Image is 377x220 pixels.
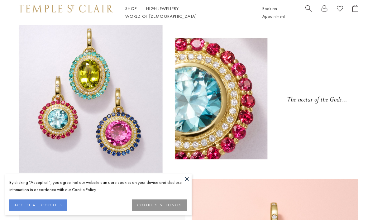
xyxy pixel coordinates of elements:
[305,5,312,20] a: Search
[125,6,137,11] a: ShopShop
[9,199,67,211] button: ACCEPT ALL COOKIES
[125,13,197,19] a: World of [DEMOGRAPHIC_DATA]World of [DEMOGRAPHIC_DATA]
[352,5,358,20] a: Open Shopping Bag
[146,6,179,11] a: High JewelleryHigh Jewellery
[346,191,371,214] iframe: Gorgias live chat messenger
[125,5,248,20] nav: Main navigation
[132,199,187,211] button: COOKIES SETTINGS
[337,5,343,14] a: View Wishlist
[262,6,285,19] a: Book an Appointment
[9,179,187,193] div: By clicking “Accept all”, you agree that our website can store cookies on your device and disclos...
[19,5,113,12] img: Temple St. Clair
